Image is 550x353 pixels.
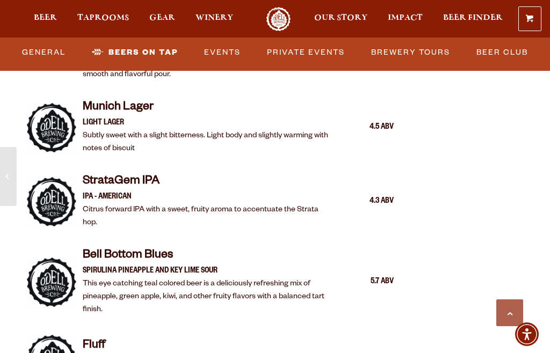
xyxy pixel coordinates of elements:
[314,13,367,22] span: Our Story
[83,130,334,156] p: Subtly sweet with a slight bitterness. Light body and slightly warming with notes of biscuit
[367,40,454,65] a: Brewery Tours
[200,40,245,65] a: Events
[381,7,430,31] a: Impact
[263,40,349,65] a: Private Events
[83,248,334,265] h4: Bell Bottom Blues
[83,278,334,317] p: This eye catching teal colored beer is a deliciously refreshing mix of pineapple, green apple, ki...
[142,7,182,31] a: Gear
[443,13,503,22] span: Beer Finder
[340,121,394,135] div: 4.5 ABV
[307,7,374,31] a: Our Story
[388,13,423,22] span: Impact
[83,117,334,130] p: Light Lager
[496,299,523,326] a: Scroll to top
[149,13,175,22] span: Gear
[472,40,532,65] a: Beer Club
[27,7,64,31] a: Beer
[83,265,334,278] p: Spirulina Pineapple and Key Lime Sour
[70,7,136,31] a: Taprooms
[27,258,76,307] img: Item Thumbnail
[27,177,76,226] img: Item Thumbnail
[515,322,539,346] div: Accessibility Menu
[18,40,70,65] a: General
[83,100,334,117] h4: Munich Lager
[196,13,233,22] span: Winery
[88,40,182,65] a: Beers on Tap
[83,174,334,191] h4: StrataGem IPA
[77,13,129,22] span: Taprooms
[83,204,334,230] p: Citrus forward IPA with a sweet, fruity aroma to accentuate the Strata hop.
[34,13,57,22] span: Beer
[340,195,394,209] div: 4.3 ABV
[436,7,510,31] a: Beer Finder
[27,103,76,152] img: Item Thumbnail
[189,7,240,31] a: Winery
[340,275,394,289] div: 5.7 ABV
[258,7,299,31] a: Odell Home
[83,191,334,204] p: IPA - AMERICAN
